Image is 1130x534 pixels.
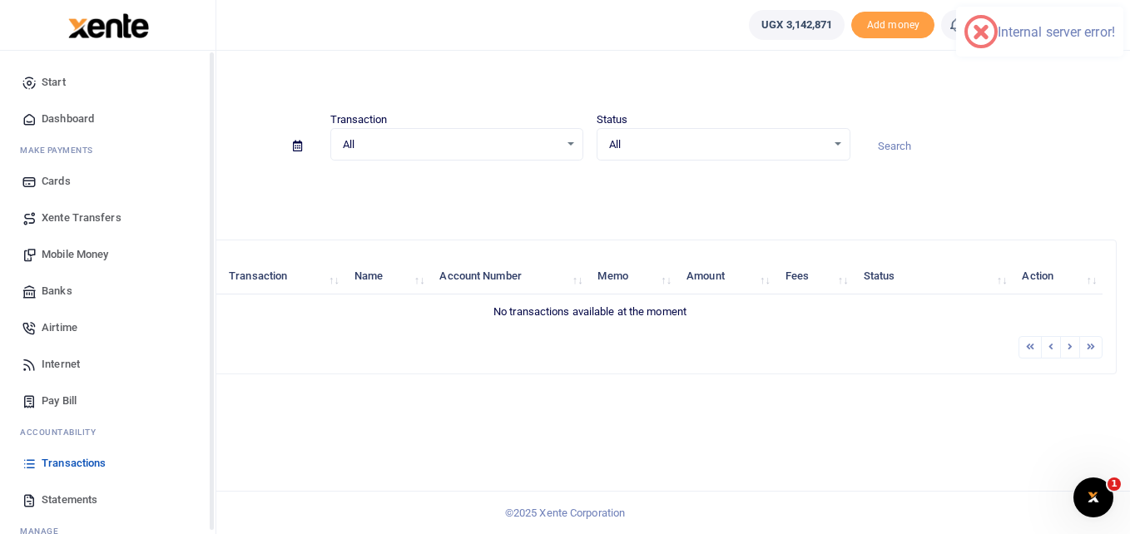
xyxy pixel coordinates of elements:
[609,136,826,153] span: All
[67,18,149,31] a: logo-small logo-large logo-large
[42,356,80,373] span: Internet
[13,482,202,518] a: Statements
[13,419,202,445] li: Ac
[1108,477,1121,491] span: 1
[13,236,202,273] a: Mobile Money
[864,132,1118,161] input: Search
[13,200,202,236] a: Xente Transfers
[42,455,106,472] span: Transactions
[1013,259,1103,294] th: Action: activate to sort column ascending
[761,17,832,33] span: UGX 3,142,871
[42,283,72,299] span: Banks
[42,210,121,226] span: Xente Transfers
[677,259,776,294] th: Amount: activate to sort column ascending
[13,346,202,383] a: Internet
[13,383,202,419] a: Pay Bill
[77,334,498,360] div: Showing 0 to 0 of 0 entries
[742,10,851,40] li: Wallet ballance
[77,294,1103,329] td: No transactions available at the moment
[63,72,1117,90] h4: Transactions
[13,273,202,309] a: Banks
[13,137,202,163] li: M
[13,64,202,101] a: Start
[42,492,97,508] span: Statements
[42,111,94,127] span: Dashboard
[42,173,71,190] span: Cards
[597,111,628,128] label: Status
[13,101,202,137] a: Dashboard
[1073,477,1113,517] iframe: Intercom live chat
[854,259,1013,294] th: Status: activate to sort column ascending
[32,426,96,438] span: countability
[42,246,108,263] span: Mobile Money
[13,163,202,200] a: Cards
[68,13,149,38] img: logo-large
[28,144,93,156] span: ake Payments
[345,259,431,294] th: Name: activate to sort column ascending
[42,393,77,409] span: Pay Bill
[13,445,202,482] a: Transactions
[330,111,388,128] label: Transaction
[42,319,77,336] span: Airtime
[998,24,1115,40] div: Internal server error!
[776,259,855,294] th: Fees: activate to sort column ascending
[851,12,934,39] span: Add money
[851,12,934,39] li: Toup your wallet
[13,309,202,346] a: Airtime
[430,259,588,294] th: Account Number: activate to sort column ascending
[343,136,560,153] span: All
[63,180,1117,198] p: Download
[749,10,845,40] a: UGX 3,142,871
[851,17,934,30] a: Add money
[220,259,345,294] th: Transaction: activate to sort column ascending
[42,74,66,91] span: Start
[588,259,677,294] th: Memo: activate to sort column ascending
